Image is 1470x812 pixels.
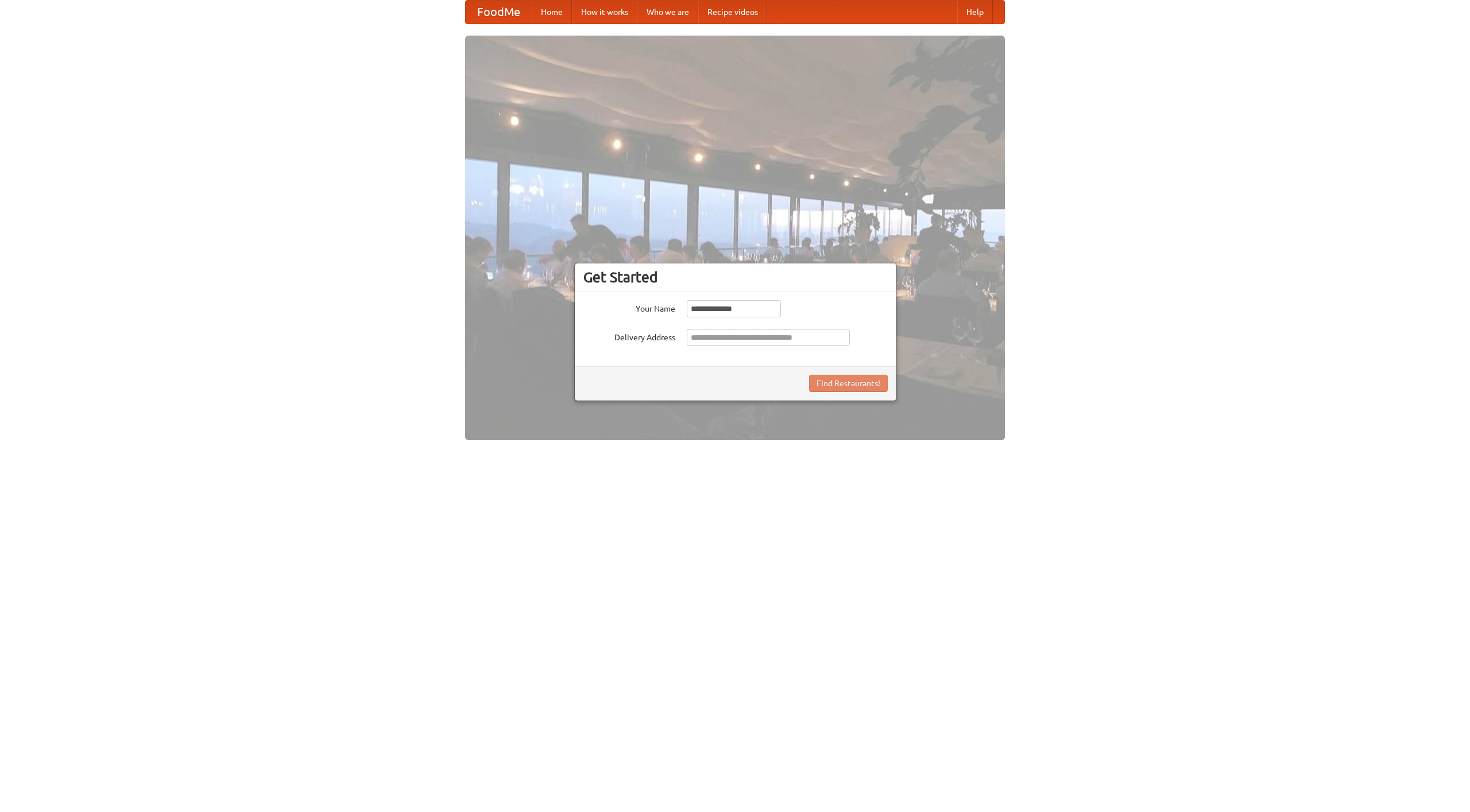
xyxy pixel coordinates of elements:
a: FoodMe [466,1,532,24]
button: Find Restaurants! [809,375,888,392]
h3: Get Started [583,269,888,286]
a: Help [957,1,993,24]
label: Delivery Address [583,329,675,343]
label: Your Name [583,300,675,314]
a: Recipe videos [698,1,767,24]
a: Home [532,1,572,24]
a: Who we are [637,1,698,24]
a: How it works [572,1,637,24]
